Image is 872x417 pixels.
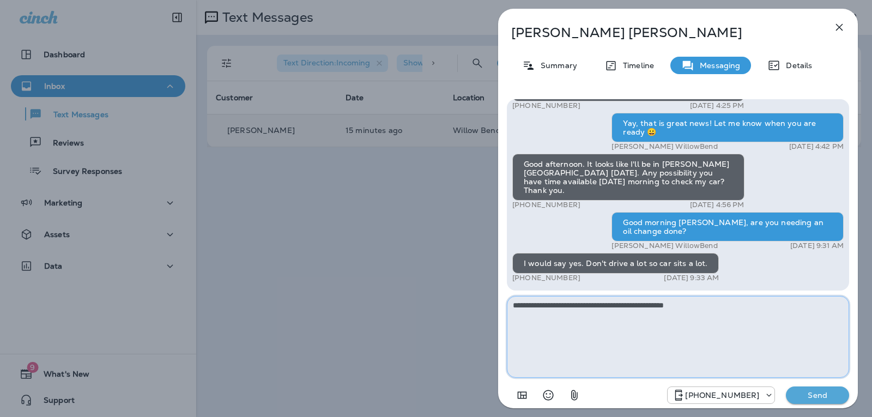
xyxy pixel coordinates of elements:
p: [DATE] 9:31 AM [790,241,844,250]
p: Messaging [694,61,740,70]
div: +1 (813) 497-4455 [668,389,774,402]
p: [PERSON_NAME] WillowBend [611,142,717,151]
p: [PHONE_NUMBER] [512,201,580,209]
p: Details [780,61,812,70]
p: [DATE] 4:25 PM [690,101,744,110]
p: Send [795,390,840,400]
div: Good afternoon. It looks like I'll be in [PERSON_NAME][GEOGRAPHIC_DATA] [DATE]. Any possibility y... [512,154,744,201]
button: Add in a premade template [511,384,533,406]
button: Select an emoji [537,384,559,406]
p: Timeline [617,61,654,70]
p: [PERSON_NAME] [PERSON_NAME] [511,25,809,40]
div: Good morning [PERSON_NAME], are you needing an oil change done? [611,212,844,241]
p: [DATE] 9:33 AM [664,274,719,282]
p: [DATE] 4:42 PM [789,142,844,151]
p: [PHONE_NUMBER] [685,391,759,400]
p: [PERSON_NAME] WillowBend [611,241,717,250]
div: Yay, that is great news! Let me know when you are ready 😀 [611,113,844,142]
button: Send [786,386,849,404]
p: Summary [535,61,577,70]
p: [PHONE_NUMBER] [512,274,580,282]
p: [PHONE_NUMBER] [512,101,580,110]
p: [DATE] 4:56 PM [690,201,744,209]
div: I would say yes. Don't drive a lot so car sits a lot. [512,253,719,274]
